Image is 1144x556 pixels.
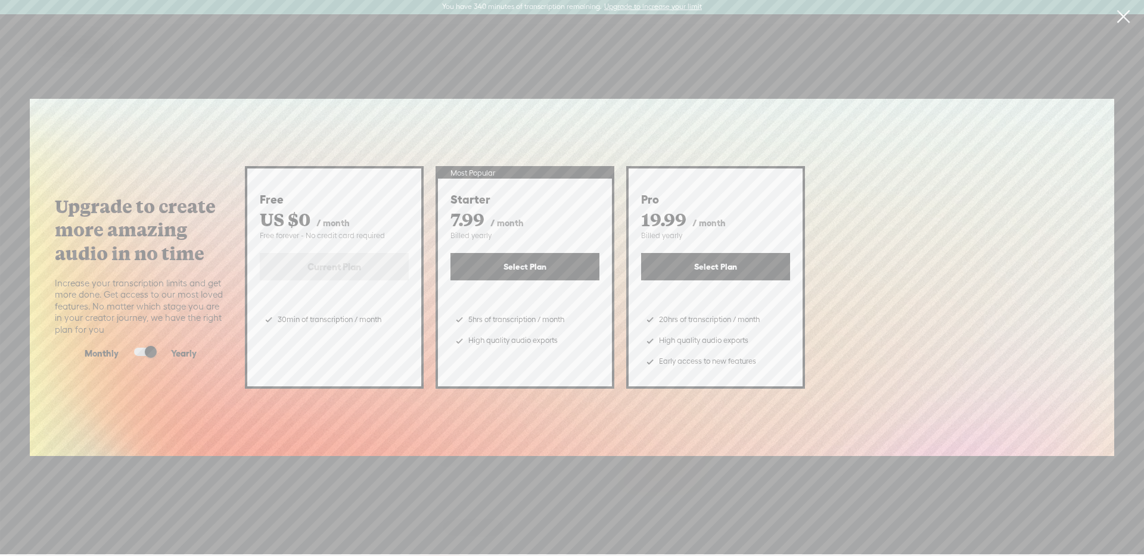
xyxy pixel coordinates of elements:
[641,207,686,231] span: 19.99
[450,231,599,241] div: Billed yearly
[171,348,197,360] span: Yearly
[278,311,381,329] span: 30min of transcription / month
[260,207,310,231] span: US $0
[85,348,119,360] span: Monthly
[659,332,748,350] span: High quality audio exports
[55,195,226,264] label: Upgrade to create more amazing audio in no time
[490,218,524,228] span: / month
[260,192,409,207] div: Free
[468,311,564,329] span: 5hrs of transcription / month
[316,218,350,228] span: / month
[641,192,790,207] div: Pro
[260,253,409,280] label: Current Plan
[468,332,558,350] span: High quality audio exports
[260,231,409,241] div: Free forever - No credit card required
[659,311,760,329] span: 20hrs of transcription / month
[659,353,756,371] span: Early access to new features
[450,253,599,280] button: Select Plan
[438,168,612,179] div: Most Popular
[692,218,726,228] span: / month
[641,253,790,280] button: Select Plan
[450,207,484,231] span: 7.99
[641,231,790,241] div: Billed yearly
[55,277,226,336] span: Increase your transcription limits and get more done. Get access to our most loved features. No m...
[450,192,599,207] div: Starter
